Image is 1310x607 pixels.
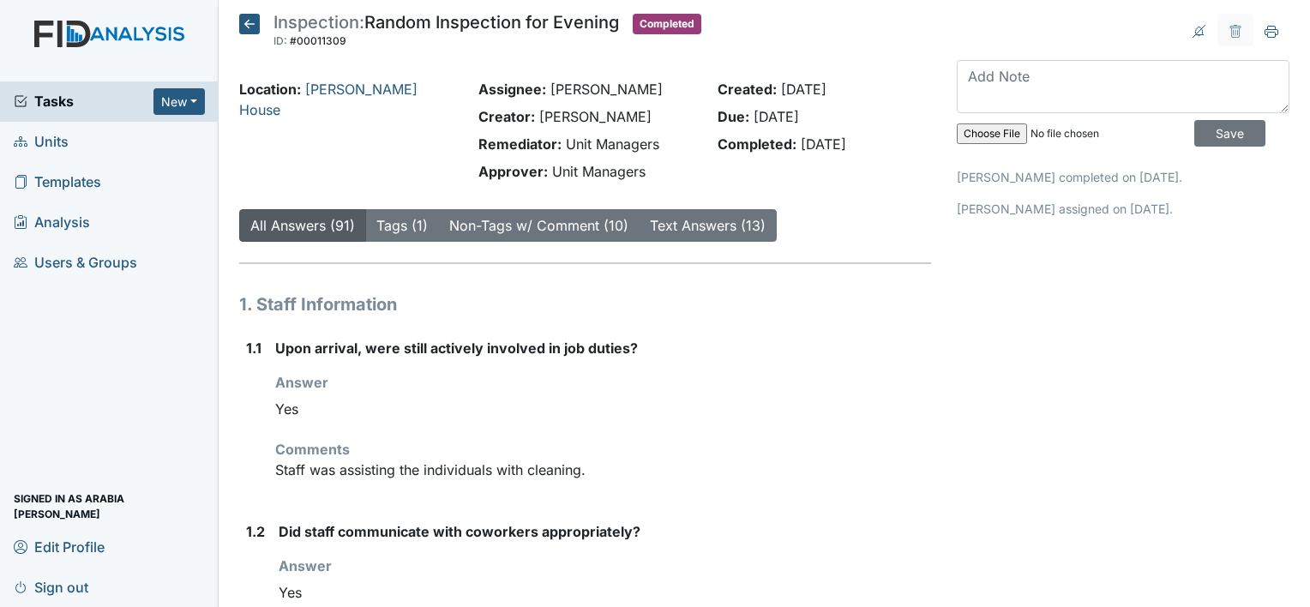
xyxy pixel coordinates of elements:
span: [DATE] [781,81,826,98]
label: Upon arrival, were still actively involved in job duties? [275,338,638,358]
a: Non-Tags w/ Comment (10) [449,217,628,234]
button: Text Answers (13) [639,209,777,242]
button: All Answers (91) [239,209,366,242]
span: Completed [633,14,701,34]
span: [PERSON_NAME] [550,81,663,98]
strong: Remediator: [478,135,562,153]
span: Inspection: [273,12,364,33]
span: [DATE] [754,108,799,125]
span: [PERSON_NAME] [539,108,652,125]
label: 1.1 [246,338,261,358]
strong: Created: [718,81,777,98]
button: Tags (1) [365,209,439,242]
span: Users & Groups [14,249,137,276]
span: ID: [273,34,287,47]
input: Save [1194,120,1265,147]
a: Text Answers (13) [650,217,766,234]
strong: Location: [239,81,301,98]
span: Sign out [14,574,88,600]
span: #00011309 [290,34,346,47]
span: Unit Managers [552,163,646,180]
a: All Answers (91) [250,217,355,234]
span: [DATE] [801,135,846,153]
p: [PERSON_NAME] completed on [DATE]. [957,168,1289,186]
button: Non-Tags w/ Comment (10) [438,209,640,242]
span: Edit Profile [14,533,105,560]
strong: Completed: [718,135,796,153]
label: 1.2 [246,521,265,542]
p: Staff was assisting the individuals with cleaning. [275,460,931,480]
a: [PERSON_NAME] House [239,81,418,118]
strong: Approver: [478,163,548,180]
strong: Answer [279,557,332,574]
strong: Due: [718,108,749,125]
span: Signed in as Arabia [PERSON_NAME] [14,493,205,520]
strong: Creator: [478,108,535,125]
a: Tasks [14,91,153,111]
h1: 1. Staff Information [239,291,931,317]
span: Units [14,129,69,155]
span: Templates [14,169,101,195]
span: Unit Managers [566,135,659,153]
p: [PERSON_NAME] assigned on [DATE]. [957,200,1289,218]
label: Comments [275,439,350,460]
strong: Answer [275,374,328,391]
div: Random Inspection for Evening [273,14,619,51]
button: New [153,88,205,115]
a: Tags (1) [376,217,428,234]
label: Did staff communicate with coworkers appropriately? [279,521,640,542]
div: Yes [275,393,931,425]
strong: Assignee: [478,81,546,98]
span: Analysis [14,209,90,236]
